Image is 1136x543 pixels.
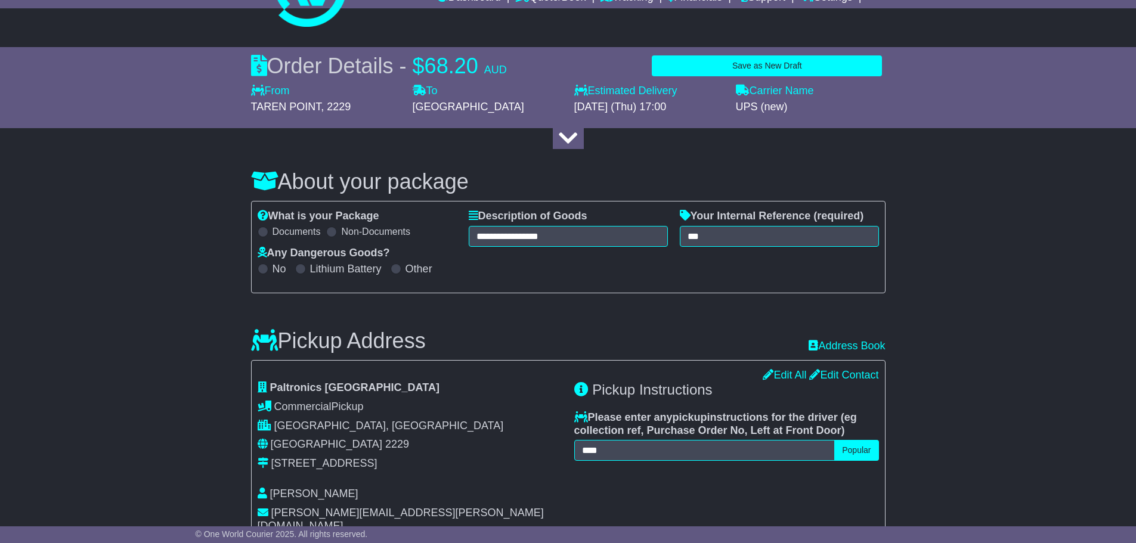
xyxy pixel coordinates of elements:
[341,226,410,237] label: Non-Documents
[270,381,439,393] span: Paltronics [GEOGRAPHIC_DATA]
[385,438,409,450] span: 2229
[652,55,882,76] button: Save as New Draft
[310,263,382,276] label: Lithium Battery
[274,420,504,432] span: [GEOGRAPHIC_DATA], [GEOGRAPHIC_DATA]
[258,247,390,260] label: Any Dangerous Goods?
[736,101,886,114] div: UPS (new)
[270,488,358,499] span: [PERSON_NAME]
[809,369,878,381] a: Edit Contact
[736,85,814,98] label: Carrier Name
[680,210,864,223] label: Your Internal Reference (required)
[274,401,332,412] span: Commercial
[273,226,321,237] label: Documents
[809,340,885,353] a: Address Book
[258,507,544,532] span: [PERSON_NAME][EMAIL_ADDRESS][PERSON_NAME][DOMAIN_NAME]
[469,210,587,223] label: Description of Goods
[425,54,478,78] span: 68.20
[592,381,712,398] span: Pickup Instructions
[413,101,524,113] span: [GEOGRAPHIC_DATA]
[321,101,351,113] span: , 2229
[406,263,432,276] label: Other
[413,85,438,98] label: To
[574,85,724,98] label: Estimated Delivery
[258,401,562,414] div: Pickup
[574,411,879,437] label: Please enter any instructions for the driver ( )
[673,411,707,423] span: pickup
[251,85,290,98] label: From
[251,101,321,113] span: TAREN POINT
[834,440,878,461] button: Popular
[251,329,426,353] h3: Pickup Address
[273,263,286,276] label: No
[763,369,806,381] a: Edit All
[271,457,377,470] div: [STREET_ADDRESS]
[484,64,507,76] span: AUD
[196,529,368,539] span: © One World Courier 2025. All rights reserved.
[271,438,382,450] span: [GEOGRAPHIC_DATA]
[251,53,507,79] div: Order Details -
[251,170,886,194] h3: About your package
[258,210,379,223] label: What is your Package
[574,101,724,114] div: [DATE] (Thu) 17:00
[413,54,425,78] span: $
[574,411,857,436] span: eg collection ref, Purchase Order No, Left at Front Door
